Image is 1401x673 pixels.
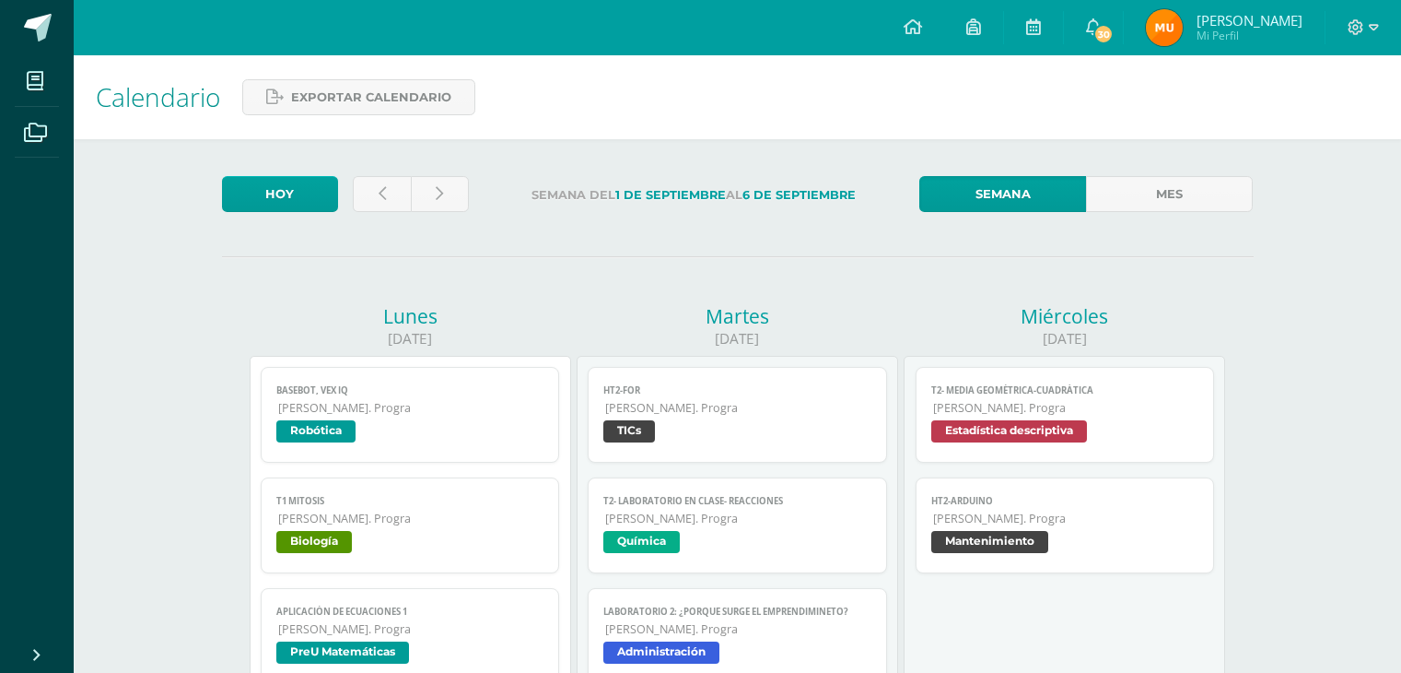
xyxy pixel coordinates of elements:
[742,188,856,202] strong: 6 de Septiembre
[588,367,887,463] a: HT2-FOR[PERSON_NAME]. PrograTICs
[250,329,571,348] div: [DATE]
[222,176,338,212] a: Hoy
[261,478,560,573] a: T1 Mitosis[PERSON_NAME]. PrograBiología
[603,531,680,553] span: Química
[577,329,898,348] div: [DATE]
[276,384,544,396] span: Basebot, Vex IQ
[276,642,409,664] span: PreU Matemáticas
[605,511,871,526] span: [PERSON_NAME]. Progra
[276,531,352,553] span: Biología
[484,176,905,214] label: Semana del al
[615,188,726,202] strong: 1 de Septiembre
[916,367,1215,463] a: T2- Media Geométrica-Cuadrática[PERSON_NAME]. PrograEstadística descriptiva
[1197,11,1302,30] span: [PERSON_NAME]
[605,400,871,416] span: [PERSON_NAME]. Progra
[931,531,1048,553] span: Mantenimiento
[278,400,544,416] span: [PERSON_NAME]. Progra
[931,495,1199,507] span: HT2-Arduino
[577,303,898,329] div: Martes
[261,367,560,463] a: Basebot, Vex IQ[PERSON_NAME]. PrograRobótica
[603,606,871,618] span: LABORATORIO 2: ¿Porque surge el emprendimineto?
[588,478,887,573] a: T2- Laboratorio en clase- reacciones[PERSON_NAME]. PrograQuímica
[605,621,871,637] span: [PERSON_NAME]. Progra
[278,621,544,637] span: [PERSON_NAME]. Progra
[603,495,871,507] span: T2- Laboratorio en clase- reacciones
[931,420,1087,443] span: Estadística descriptiva
[276,606,544,618] span: Aplicación de ecuaciones 1
[916,478,1215,573] a: HT2-Arduino[PERSON_NAME]. PrograMantenimiento
[1146,9,1183,46] img: 15f011e8d190402ab5ed84e73936d331.png
[291,80,451,114] span: Exportar calendario
[1086,176,1253,212] a: Mes
[603,642,719,664] span: Administración
[250,303,571,329] div: Lunes
[96,79,220,114] span: Calendario
[276,420,356,443] span: Robótica
[919,176,1086,212] a: Semana
[276,495,544,507] span: T1 Mitosis
[1093,24,1114,44] span: 30
[931,384,1199,396] span: T2- Media Geométrica-Cuadrática
[1197,28,1302,43] span: Mi Perfil
[904,303,1225,329] div: Miércoles
[933,400,1199,416] span: [PERSON_NAME]. Progra
[603,384,871,396] span: HT2-FOR
[278,511,544,526] span: [PERSON_NAME]. Progra
[933,511,1199,526] span: [PERSON_NAME]. Progra
[904,329,1225,348] div: [DATE]
[603,420,655,443] span: TICs
[242,79,475,115] a: Exportar calendario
